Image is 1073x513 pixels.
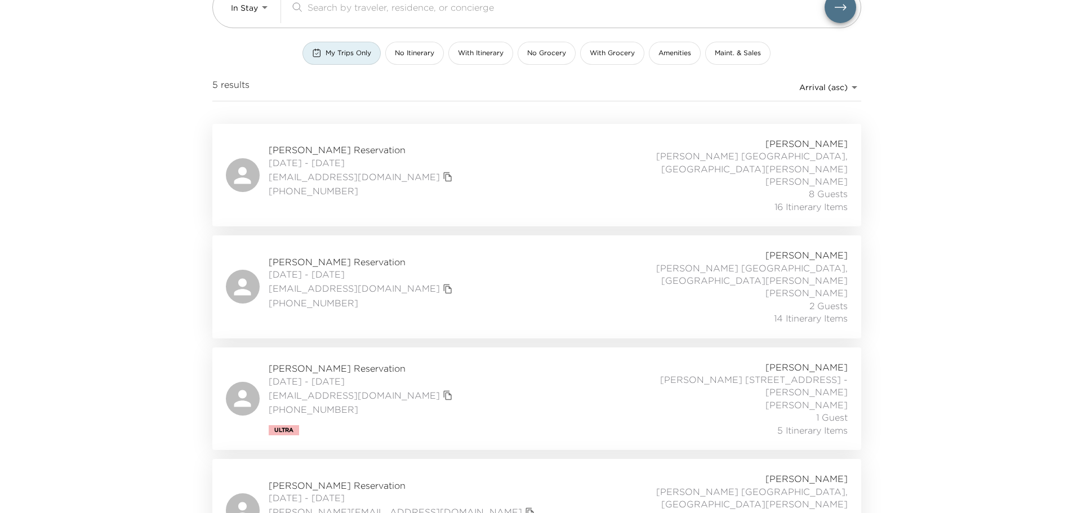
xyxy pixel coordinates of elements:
span: [PERSON_NAME] [765,472,848,485]
span: [PERSON_NAME] Reservation [269,144,456,156]
button: copy primary member email [440,169,456,185]
span: [PHONE_NUMBER] [269,297,456,309]
span: [PERSON_NAME] [STREET_ADDRESS] - [PERSON_NAME] [599,373,848,399]
span: In Stay [231,3,258,13]
span: [PERSON_NAME] Reservation [269,256,456,268]
span: [PHONE_NUMBER] [269,185,456,197]
span: No Grocery [527,48,566,58]
a: [EMAIL_ADDRESS][DOMAIN_NAME] [269,389,440,402]
a: [EMAIL_ADDRESS][DOMAIN_NAME] [269,282,440,295]
span: [PERSON_NAME] [765,399,848,411]
span: 5 Itinerary Items [777,424,848,436]
span: Arrival (asc) [799,82,848,92]
button: copy primary member email [440,281,456,297]
span: With Grocery [590,48,635,58]
span: 14 Itinerary Items [774,312,848,324]
button: With Grocery [580,42,644,65]
a: [EMAIL_ADDRESS][DOMAIN_NAME] [269,171,440,183]
span: [PERSON_NAME] [GEOGRAPHIC_DATA], [GEOGRAPHIC_DATA][PERSON_NAME] [599,262,848,287]
span: [PERSON_NAME] [765,249,848,261]
span: No Itinerary [395,48,434,58]
button: No Itinerary [385,42,444,65]
span: My Trips Only [326,48,371,58]
span: [PERSON_NAME] [765,175,848,188]
span: [PERSON_NAME] [765,137,848,150]
button: copy primary member email [440,387,456,403]
span: [DATE] - [DATE] [269,375,456,387]
button: No Grocery [518,42,576,65]
button: Maint. & Sales [705,42,771,65]
span: [DATE] - [DATE] [269,268,456,280]
span: [PERSON_NAME] [GEOGRAPHIC_DATA], [GEOGRAPHIC_DATA][PERSON_NAME] [599,485,848,511]
a: [PERSON_NAME] Reservation[DATE] - [DATE][EMAIL_ADDRESS][DOMAIN_NAME]copy primary member email[PHO... [212,235,861,338]
button: With Itinerary [448,42,513,65]
span: Amenities [658,48,691,58]
span: 8 Guests [809,188,848,200]
span: With Itinerary [458,48,504,58]
span: [PERSON_NAME] [GEOGRAPHIC_DATA], [GEOGRAPHIC_DATA][PERSON_NAME] [599,150,848,175]
span: [DATE] - [DATE] [269,157,456,169]
a: [PERSON_NAME] Reservation[DATE] - [DATE][EMAIL_ADDRESS][DOMAIN_NAME]copy primary member email[PHO... [212,347,861,450]
span: Ultra [274,427,293,434]
a: [PERSON_NAME] Reservation[DATE] - [DATE][EMAIL_ADDRESS][DOMAIN_NAME]copy primary member email[PHO... [212,124,861,226]
span: [DATE] - [DATE] [269,492,538,504]
span: [PERSON_NAME] [765,287,848,299]
span: [PHONE_NUMBER] [269,403,456,416]
span: 5 results [212,78,250,96]
span: 2 Guests [809,300,848,312]
span: 16 Itinerary Items [774,200,848,213]
button: Amenities [649,42,701,65]
span: [PERSON_NAME] Reservation [269,479,538,492]
span: [PERSON_NAME] Reservation [269,362,456,374]
span: 1 Guest [816,411,848,423]
span: [PERSON_NAME] [765,361,848,373]
span: Maint. & Sales [715,48,761,58]
input: Search by traveler, residence, or concierge [308,1,825,14]
button: My Trips Only [302,42,381,65]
